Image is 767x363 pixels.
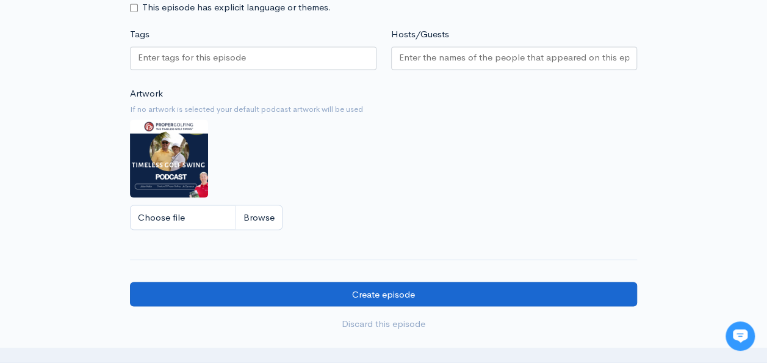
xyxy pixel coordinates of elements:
input: Create episode [130,282,637,307]
input: Enter the names of the people that appeared on this episode [399,51,630,65]
iframe: gist-messenger-bubble-iframe [726,321,755,351]
label: Artwork [130,87,163,101]
input: Search articles [35,230,218,254]
a: Discard this episode [130,311,637,336]
label: Tags [130,28,149,42]
button: New conversation [19,162,225,186]
span: New conversation [79,169,146,179]
p: Find an answer quickly [16,210,228,224]
input: Enter tags for this episode [138,51,248,65]
h2: Just let us know if you need anything and we'll be happy to help! 🙂 [18,81,226,140]
small: If no artwork is selected your default podcast artwork will be used [130,103,637,115]
label: Hosts/Guests [391,28,449,42]
label: This episode has explicit language or themes. [142,1,331,15]
h1: Hi 👋 [18,59,226,79]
